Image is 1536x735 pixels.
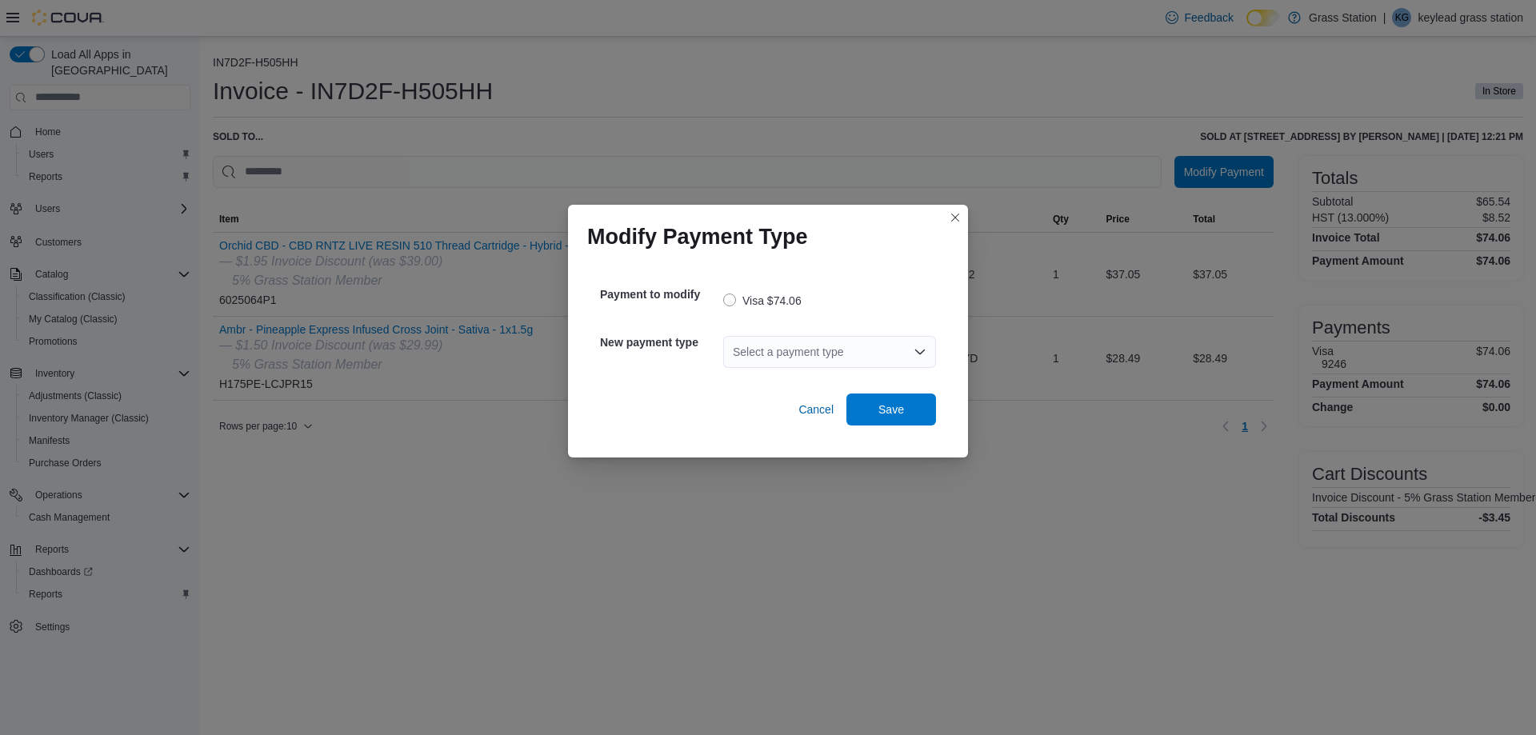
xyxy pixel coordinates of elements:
[587,224,808,250] h1: Modify Payment Type
[733,342,734,362] input: Accessible screen reader label
[600,326,720,358] h5: New payment type
[878,401,904,417] span: Save
[792,393,840,425] button: Cancel
[914,346,926,358] button: Open list of options
[723,291,802,310] label: Visa $74.06
[846,393,936,425] button: Save
[946,208,965,227] button: Closes this modal window
[798,401,834,417] span: Cancel
[600,278,720,310] h5: Payment to modify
